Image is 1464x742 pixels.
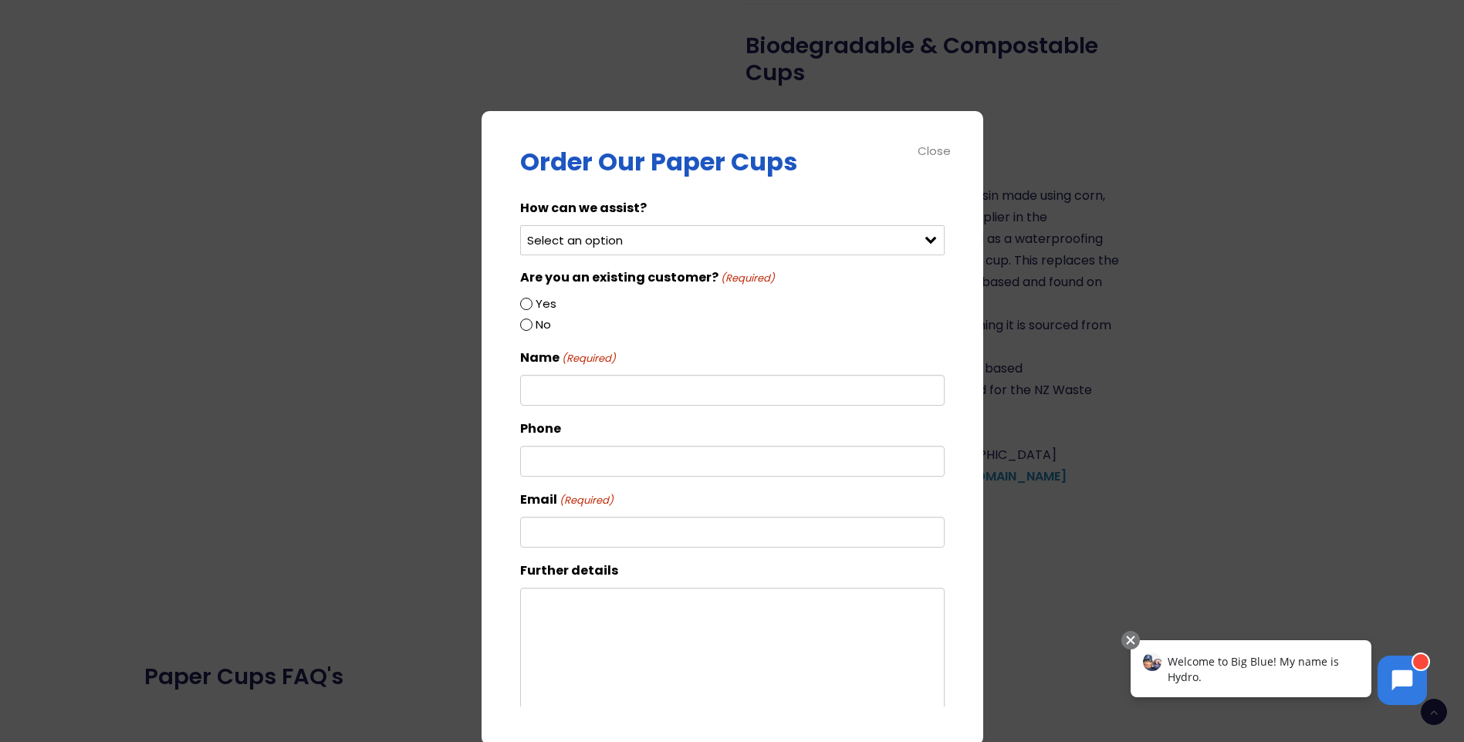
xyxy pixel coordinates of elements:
label: Name [520,347,616,369]
span: (Required) [560,350,616,368]
p: Order Our Paper Cups [520,150,945,174]
label: Phone [520,418,561,440]
span: (Required) [558,492,614,510]
iframe: Chatbot [1114,628,1442,720]
div: Close [918,142,952,160]
span: (Required) [719,271,775,286]
label: How can we assist? [520,197,647,219]
label: Yes [536,294,556,314]
legend: Are you an existing customer? [520,268,775,287]
label: Email [520,489,614,511]
label: Further details [520,560,618,582]
label: No [536,315,551,335]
